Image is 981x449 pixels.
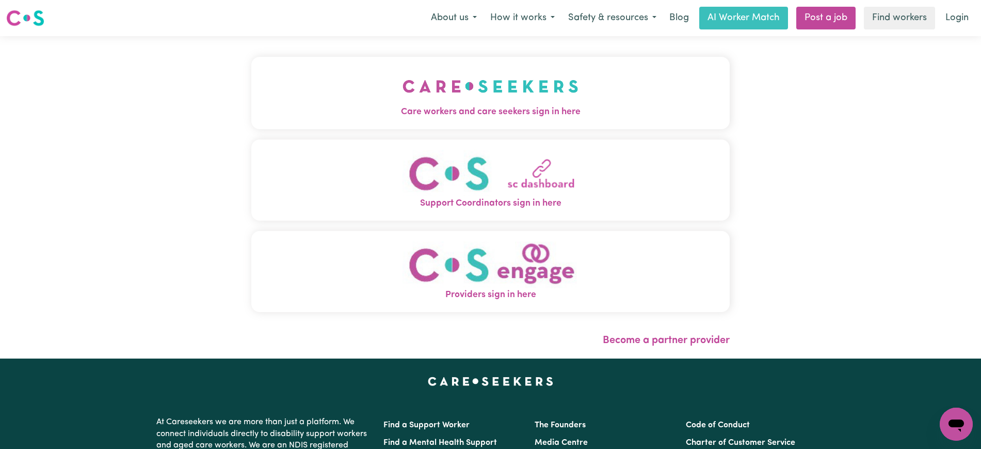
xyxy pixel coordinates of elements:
a: Media Centre [535,439,588,447]
a: Find a Support Worker [383,421,470,429]
a: Code of Conduct [686,421,750,429]
a: Careseekers home page [428,377,553,385]
img: Careseekers logo [6,9,44,27]
button: Support Coordinators sign in here [251,140,730,221]
span: Providers sign in here [251,288,730,302]
a: Become a partner provider [603,335,730,346]
button: How it works [484,7,561,29]
button: Safety & resources [561,7,663,29]
button: Care workers and care seekers sign in here [251,57,730,129]
a: The Founders [535,421,586,429]
a: Blog [663,7,695,29]
a: Login [939,7,975,29]
button: Providers sign in here [251,231,730,312]
span: Care workers and care seekers sign in here [251,105,730,119]
a: Find workers [864,7,935,29]
iframe: Button to launch messaging window [940,408,973,441]
a: Careseekers logo [6,6,44,30]
a: Post a job [796,7,856,29]
span: Support Coordinators sign in here [251,197,730,210]
a: Charter of Customer Service [686,439,795,447]
a: AI Worker Match [699,7,788,29]
button: About us [424,7,484,29]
